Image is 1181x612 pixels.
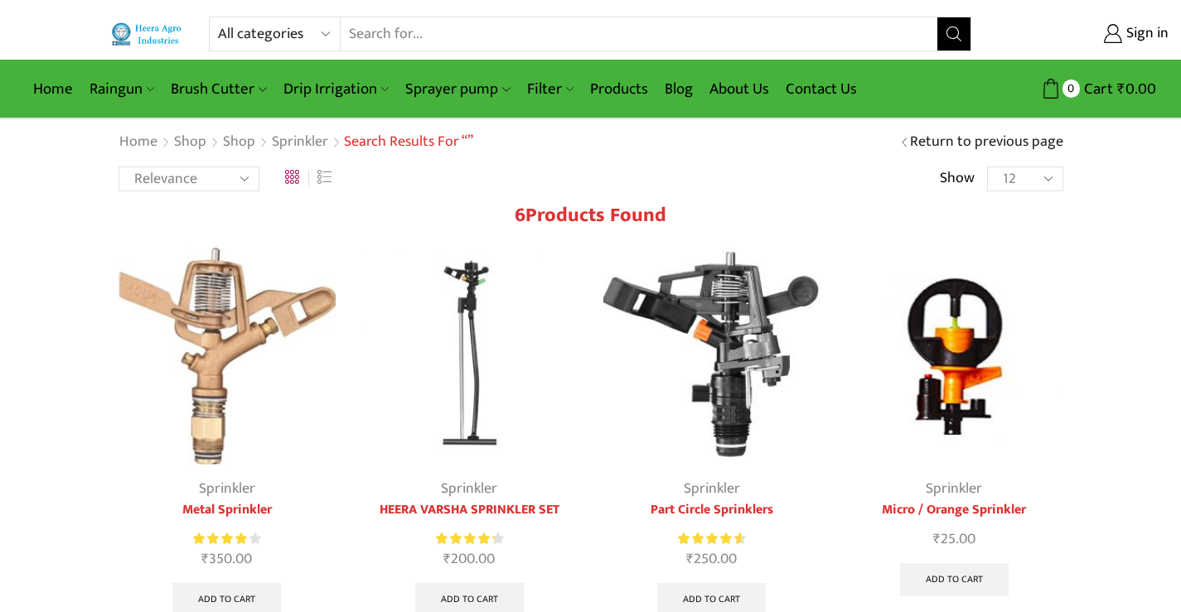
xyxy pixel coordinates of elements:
a: Metal Sprinkler [119,500,336,520]
span: Rated out of 5 [678,530,741,547]
input: Search for... [341,17,938,51]
nav: Breadcrumb [119,132,473,153]
a: Sprinkler [926,476,982,501]
span: Rated out of 5 [193,530,247,547]
bdi: 200.00 [443,547,495,571]
a: Contact Us [777,70,865,108]
span: Sign in [1122,23,1169,45]
a: Products [582,70,656,108]
bdi: 0.00 [1117,76,1156,102]
span: 0 [1062,80,1080,97]
div: Rated 4.00 out of 5 [193,530,260,547]
a: Shop [173,132,207,153]
a: Drip Irrigation [275,70,397,108]
a: Brush Cutter [162,70,274,108]
span: ₹ [443,547,451,571]
a: HEERA VARSHA SPRINKLER SET [361,500,578,520]
img: part circle sprinkler [603,248,821,465]
a: Home [25,70,81,108]
span: Show [940,168,975,190]
a: 0 Cart ₹0.00 [988,74,1156,104]
a: About Us [701,70,777,108]
img: Orange-Sprinkler [845,248,1063,465]
span: ₹ [933,527,941,552]
span: 6 [515,199,525,232]
a: Add to cart: “Micro / Orange Sprinkler” [900,563,1009,596]
a: Part Circle Sprinklers [603,500,821,520]
div: Rated 4.37 out of 5 [436,530,503,547]
a: Home [119,132,158,153]
a: Raingun [81,70,162,108]
a: Shop [222,132,256,153]
bdi: 250.00 [686,547,737,571]
bdi: 25.00 [933,527,975,552]
a: Sprayer pump [397,70,518,108]
button: Search button [937,17,970,51]
a: Sign in [996,19,1169,49]
a: Micro / Orange Sprinkler [845,500,1063,520]
span: Rated out of 5 [436,530,495,547]
a: Sprinkler [199,476,255,501]
a: Sprinkler [271,132,329,153]
img: Metal Sprinkler [119,248,336,465]
a: Return to previous page [910,132,1063,153]
div: Rated 4.67 out of 5 [678,530,745,547]
span: ₹ [1117,76,1125,102]
span: Cart [1080,78,1113,100]
a: Sprinkler [441,476,497,501]
span: Products found [525,199,666,232]
select: Shop order [119,166,259,191]
img: Impact Mini Sprinkler [361,248,578,465]
a: Filter [519,70,582,108]
a: Sprinkler [684,476,740,501]
span: ₹ [686,547,694,571]
bdi: 350.00 [201,547,252,571]
a: Blog [656,70,701,108]
h1: Search results for “” [344,133,473,152]
span: ₹ [201,547,209,571]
